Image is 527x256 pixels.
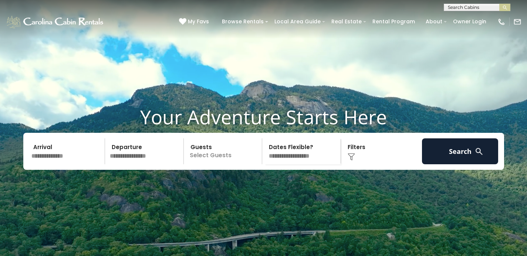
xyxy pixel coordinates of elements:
[348,153,355,161] img: filter--v1.png
[449,16,490,27] a: Owner Login
[328,16,365,27] a: Real Estate
[186,138,262,164] p: Select Guests
[179,18,211,26] a: My Favs
[188,18,209,26] span: My Favs
[513,18,521,26] img: mail-regular-white.png
[218,16,267,27] a: Browse Rentals
[422,138,499,164] button: Search
[369,16,419,27] a: Rental Program
[474,147,484,156] img: search-regular-white.png
[497,18,506,26] img: phone-regular-white.png
[6,105,521,128] h1: Your Adventure Starts Here
[271,16,324,27] a: Local Area Guide
[422,16,446,27] a: About
[6,14,105,29] img: White-1-1-2.png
